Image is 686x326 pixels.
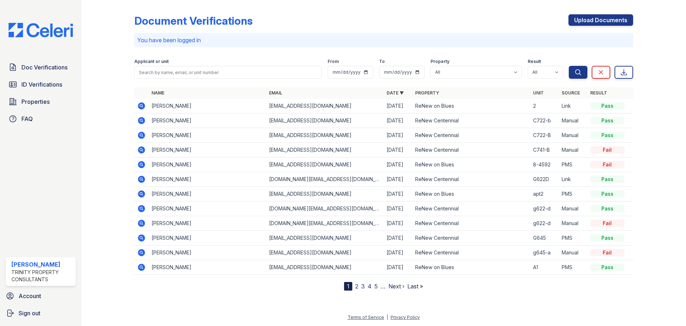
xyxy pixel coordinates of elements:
[590,117,625,124] div: Pass
[384,216,412,231] td: [DATE]
[415,90,439,96] a: Property
[590,90,607,96] a: Result
[269,90,282,96] a: Email
[388,283,404,290] a: Next ›
[412,231,530,245] td: ReNew Centennial
[266,113,384,128] td: [EMAIL_ADDRESS][DOMAIN_NAME]
[530,128,559,143] td: C722-B
[151,90,164,96] a: Name
[384,231,412,245] td: [DATE]
[266,157,384,172] td: [EMAIL_ADDRESS][DOMAIN_NAME]
[266,201,384,216] td: [DOMAIN_NAME][EMAIL_ADDRESS][DOMAIN_NAME]
[533,90,544,96] a: Unit
[21,97,50,106] span: Properties
[149,187,266,201] td: [PERSON_NAME]
[568,14,633,26] a: Upload Documents
[379,59,385,64] label: To
[384,128,412,143] td: [DATE]
[590,220,625,227] div: Fail
[361,283,365,290] a: 3
[530,143,559,157] td: C741-B
[19,292,41,300] span: Account
[384,113,412,128] td: [DATE]
[137,36,630,44] p: You have been logged in
[559,216,587,231] td: Manual
[384,201,412,216] td: [DATE]
[149,172,266,187] td: [PERSON_NAME]
[6,77,76,92] a: ID Verifications
[3,306,79,320] a: Sign out
[374,283,378,290] a: 5
[412,128,530,143] td: ReNew Centennial
[559,187,587,201] td: PMS
[412,260,530,275] td: ReNew on Blues
[149,260,266,275] td: [PERSON_NAME]
[562,90,580,96] a: Source
[134,59,169,64] label: Applicant or unit
[266,99,384,113] td: [EMAIL_ADDRESS][DOMAIN_NAME]
[412,245,530,260] td: ReNew Centennial
[384,172,412,187] td: [DATE]
[384,245,412,260] td: [DATE]
[530,260,559,275] td: A1
[559,157,587,172] td: PMS
[328,59,339,64] label: From
[387,315,388,320] div: |
[6,112,76,126] a: FAQ
[266,245,384,260] td: [EMAIL_ADDRESS][DOMAIN_NAME]
[149,99,266,113] td: [PERSON_NAME]
[412,187,530,201] td: ReNew on Blues
[149,245,266,260] td: [PERSON_NAME]
[559,231,587,245] td: PMS
[384,157,412,172] td: [DATE]
[134,66,322,79] input: Search by name, email, or unit number
[149,113,266,128] td: [PERSON_NAME]
[590,234,625,242] div: Pass
[134,14,253,27] div: Document Verifications
[149,231,266,245] td: [PERSON_NAME]
[21,80,62,89] span: ID Verifications
[3,289,79,303] a: Account
[559,99,587,113] td: Link
[412,143,530,157] td: ReNew Centennial
[530,157,559,172] td: 8-4592
[149,128,266,143] td: [PERSON_NAME]
[266,216,384,231] td: [DOMAIN_NAME][EMAIL_ADDRESS][DOMAIN_NAME]
[590,205,625,212] div: Pass
[590,190,625,198] div: Pass
[412,172,530,187] td: ReNew Centennial
[559,143,587,157] td: Manual
[559,245,587,260] td: Manual
[266,143,384,157] td: [EMAIL_ADDRESS][DOMAIN_NAME]
[348,315,384,320] a: Terms of Service
[559,172,587,187] td: Link
[528,59,541,64] label: Result
[387,90,404,96] a: Date ▼
[559,201,587,216] td: Manual
[384,187,412,201] td: [DATE]
[21,115,33,123] span: FAQ
[381,282,386,291] span: …
[6,94,76,109] a: Properties
[412,99,530,113] td: ReNew on Blues
[559,113,587,128] td: Manual
[391,315,420,320] a: Privacy Policy
[530,99,559,113] td: 2
[412,201,530,216] td: ReNew Centennial
[412,113,530,128] td: ReNew Centennial
[590,146,625,154] div: Fail
[590,249,625,256] div: Fail
[344,282,352,291] div: 1
[407,283,423,290] a: Last »
[266,187,384,201] td: [EMAIL_ADDRESS][DOMAIN_NAME]
[530,113,559,128] td: C722-b
[431,59,449,64] label: Property
[3,23,79,37] img: CE_Logo_Blue-a8612792a0a2168367f1c8372b55b34899dd931a85d93a1a3d3e32e68fde9ad4.png
[384,143,412,157] td: [DATE]
[266,172,384,187] td: [DOMAIN_NAME][EMAIL_ADDRESS][DOMAIN_NAME]
[530,231,559,245] td: G645
[266,128,384,143] td: [EMAIL_ADDRESS][DOMAIN_NAME]
[11,260,73,269] div: [PERSON_NAME]
[590,176,625,183] div: Pass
